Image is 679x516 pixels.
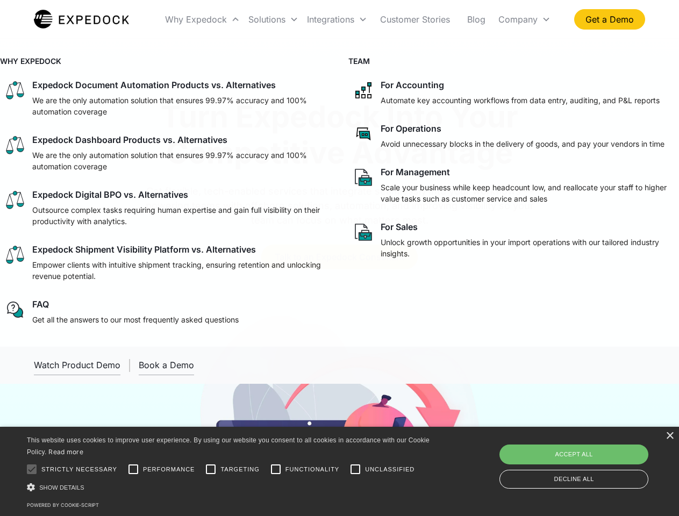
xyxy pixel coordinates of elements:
[27,502,99,508] a: Powered by cookie-script
[4,244,26,266] img: scale icon
[27,482,433,493] div: Show details
[39,484,84,491] span: Show details
[381,167,450,177] div: For Management
[381,182,675,204] p: Scale your business while keep headcount low, and reallocate your staff to higher value tasks suc...
[32,80,276,90] div: Expedock Document Automation Products vs. Alternatives
[303,1,371,38] div: Integrations
[248,14,285,25] div: Solutions
[143,465,195,474] span: Performance
[32,259,327,282] p: Empower clients with intuitive shipment tracking, ensuring retention and unlocking revenue potent...
[34,9,129,30] a: home
[381,221,418,232] div: For Sales
[574,9,645,30] a: Get a Demo
[139,360,194,370] div: Book a Demo
[27,436,430,456] span: This website uses cookies to improve user experience. By using our website you consent to all coo...
[32,95,327,117] p: We are the only automation solution that ensures 99.97% accuracy and 100% automation coverage
[34,360,120,370] div: Watch Product Demo
[498,14,538,25] div: Company
[381,95,660,106] p: Automate key accounting workflows from data entry, auditing, and P&L reports
[494,1,555,38] div: Company
[32,204,327,227] p: Outsource complex tasks requiring human expertise and gain full visibility on their productivity ...
[34,9,129,30] img: Expedock Logo
[32,134,227,145] div: Expedock Dashboard Products vs. Alternatives
[32,244,256,255] div: Expedock Shipment Visibility Platform vs. Alternatives
[4,189,26,211] img: scale icon
[381,80,444,90] div: For Accounting
[32,299,49,310] div: FAQ
[244,1,303,38] div: Solutions
[307,14,354,25] div: Integrations
[32,189,188,200] div: Expedock Digital BPO vs. Alternatives
[220,465,259,474] span: Targeting
[32,314,239,325] p: Get all the answers to our most frequently asked questions
[285,465,339,474] span: Functionality
[48,448,83,456] a: Read more
[161,1,244,38] div: Why Expedock
[4,134,26,156] img: scale icon
[353,80,374,101] img: network like icon
[353,221,374,243] img: paper and bag icon
[459,1,494,38] a: Blog
[32,149,327,172] p: We are the only automation solution that ensures 99.97% accuracy and 100% automation coverage
[381,236,675,259] p: Unlock growth opportunities in your import operations with our tailored industry insights.
[365,465,414,474] span: Unclassified
[381,123,441,134] div: For Operations
[4,299,26,320] img: regular chat bubble icon
[500,400,679,516] iframe: Chat Widget
[34,355,120,375] a: open lightbox
[41,465,117,474] span: Strictly necessary
[4,80,26,101] img: scale icon
[139,355,194,375] a: Book a Demo
[165,14,227,25] div: Why Expedock
[353,123,374,145] img: rectangular chat bubble icon
[381,138,664,149] p: Avoid unnecessary blocks in the delivery of goods, and pay your vendors in time
[353,167,374,188] img: paper and bag icon
[371,1,459,38] a: Customer Stories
